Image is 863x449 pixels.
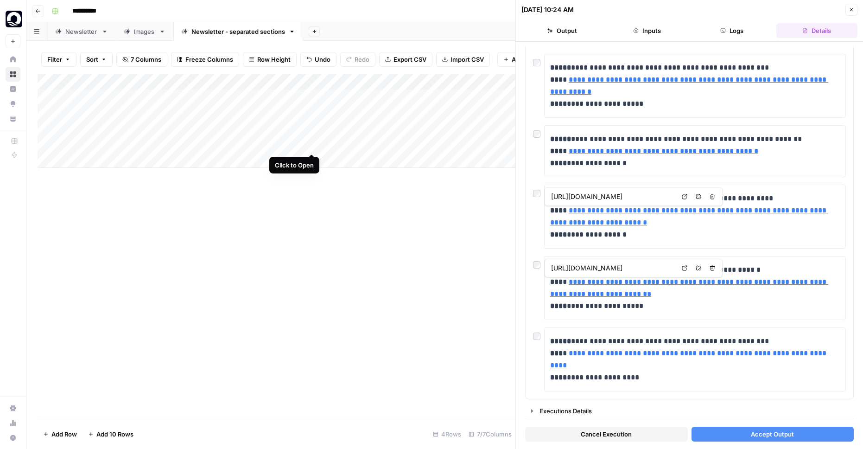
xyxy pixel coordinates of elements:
span: Accept Output [751,430,794,439]
div: Images [134,27,155,36]
div: Newsletter [65,27,98,36]
div: Executions Details [539,406,848,416]
button: Output [521,23,603,38]
div: 4 Rows [429,427,465,442]
a: Newsletter - separated sections [173,22,303,41]
span: Undo [315,55,330,64]
button: Freeze Columns [171,52,239,67]
button: Add Row [38,427,82,442]
button: Row Height [243,52,297,67]
button: Details [776,23,857,38]
a: Insights [6,82,20,96]
button: Inputs [606,23,687,38]
button: Logs [692,23,773,38]
a: Browse [6,67,20,82]
button: Help + Support [6,430,20,445]
button: Filter [41,52,76,67]
div: 7/7 Columns [465,427,515,442]
a: Images [116,22,173,41]
a: Settings [6,401,20,416]
span: Row Height [257,55,291,64]
a: Opportunities [6,96,20,111]
span: Export CSV [393,55,426,64]
button: Cancel Execution [525,427,688,442]
button: Accept Output [692,427,854,442]
span: Cancel Execution [581,430,632,439]
button: Import CSV [436,52,490,67]
span: Sort [86,55,98,64]
button: Undo [300,52,336,67]
img: Oasis Security Logo [6,11,22,27]
span: Filter [47,55,62,64]
span: Add Row [51,430,77,439]
button: Executions Details [526,404,853,418]
button: Add Column [497,52,553,67]
span: Import CSV [451,55,484,64]
div: [DATE] 10:24 AM [521,5,574,14]
button: 7 Columns [116,52,167,67]
button: Workspace: Oasis Security [6,7,20,31]
span: 7 Columns [131,55,161,64]
a: Newsletter [47,22,116,41]
div: Newsletter - separated sections [191,27,285,36]
span: Add 10 Rows [96,430,133,439]
span: Redo [355,55,369,64]
button: Add 10 Rows [82,427,139,442]
button: Export CSV [379,52,432,67]
a: Home [6,52,20,67]
a: Your Data [6,111,20,126]
span: Freeze Columns [185,55,233,64]
button: Sort [80,52,113,67]
a: Usage [6,416,20,430]
button: Redo [340,52,375,67]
